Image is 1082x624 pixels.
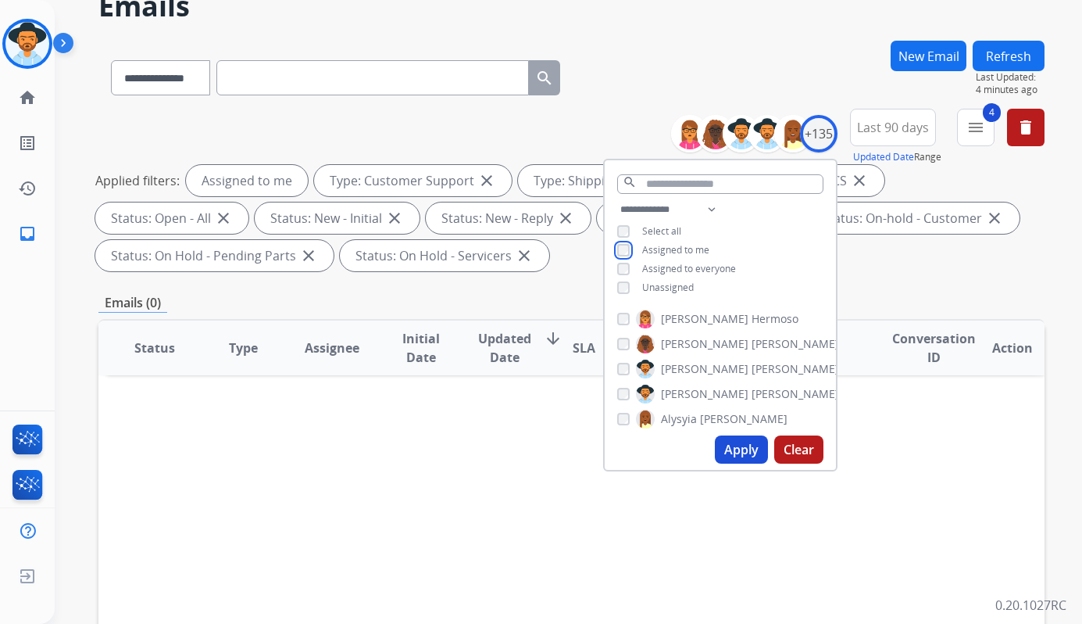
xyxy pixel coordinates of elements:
div: Status: New - Initial [255,203,420,234]
mat-icon: search [535,69,554,88]
p: 0.20.1027RC [995,596,1066,615]
span: Alysyia [661,411,697,427]
div: Status: On-hold – Internal [597,203,800,234]
span: [PERSON_NAME] [700,411,787,427]
span: Assignee [305,339,359,357]
button: Apply [715,436,768,464]
button: New Email [891,41,966,71]
span: [PERSON_NAME] [661,311,748,327]
mat-icon: arrow_downward [544,329,562,348]
button: 4 [957,109,995,146]
mat-icon: close [515,246,534,265]
span: 4 minutes ago [976,84,1045,96]
span: Type [229,339,258,357]
span: [PERSON_NAME] [752,361,839,377]
p: Emails (0) [98,293,167,313]
span: SLA [573,339,595,357]
span: Last 90 days [857,124,929,131]
div: Type: Shipping Protection [518,165,723,196]
mat-icon: home [18,88,37,107]
mat-icon: inbox [18,224,37,243]
span: [PERSON_NAME] [661,361,748,377]
img: avatar [5,22,49,66]
mat-icon: close [850,171,869,190]
div: +135 [800,115,837,152]
mat-icon: search [623,175,637,189]
mat-icon: close [385,209,404,228]
div: Assigned to me [186,165,308,196]
span: Conversation ID [892,329,976,367]
div: Status: Open - All [95,203,248,234]
mat-icon: close [477,171,496,190]
mat-icon: close [556,209,575,228]
mat-icon: close [214,209,233,228]
span: Initial Date [390,329,453,367]
button: Refresh [973,41,1045,71]
button: Clear [774,436,823,464]
mat-icon: delete [1016,118,1035,137]
span: Assigned to me [642,243,709,256]
span: Hermoso [752,311,798,327]
span: Status [134,339,175,357]
div: Status: New - Reply [426,203,591,234]
span: 4 [983,103,1001,122]
span: [PERSON_NAME] [752,336,839,352]
span: [PERSON_NAME] [661,336,748,352]
mat-icon: history [18,179,37,198]
span: [PERSON_NAME] [752,386,839,402]
mat-icon: close [299,246,318,265]
div: Status: On Hold - Servicers [340,240,549,271]
mat-icon: close [985,209,1004,228]
button: Updated Date [853,151,914,163]
button: Last 90 days [850,109,936,146]
p: Applied filters: [95,171,180,190]
div: Status: On Hold - Pending Parts [95,240,334,271]
span: Range [853,150,941,163]
mat-icon: list_alt [18,134,37,152]
span: [PERSON_NAME] [661,386,748,402]
span: Select all [642,224,681,238]
div: Type: Customer Support [314,165,512,196]
span: Unassigned [642,281,694,294]
mat-icon: menu [966,118,985,137]
span: Updated Date [478,329,531,367]
span: Assigned to everyone [642,262,736,275]
div: Status: On-hold - Customer [806,203,1020,234]
th: Action [955,321,1045,375]
span: Last Updated: [976,71,1045,84]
